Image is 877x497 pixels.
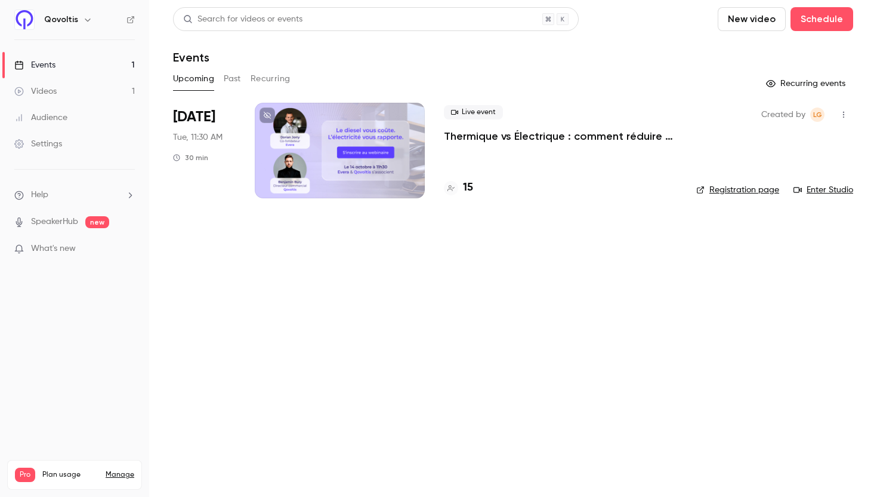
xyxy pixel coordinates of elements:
a: Registration page [696,184,779,196]
span: new [85,216,109,228]
span: Live event [444,105,503,119]
a: Manage [106,470,134,480]
h1: Events [173,50,209,65]
a: 15 [444,180,473,196]
button: Recurring events [761,74,853,93]
span: Tue, 11:30 AM [173,131,223,143]
span: Help [31,189,48,201]
div: 30 min [173,153,208,162]
span: [DATE] [173,108,215,127]
li: help-dropdown-opener [14,189,135,201]
div: Events [14,59,55,71]
button: Recurring [251,69,291,88]
div: Search for videos or events [183,13,302,26]
a: Enter Studio [793,184,853,196]
span: lorraine gard [810,108,824,122]
span: What's new [31,243,76,255]
button: Schedule [790,7,853,31]
a: SpeakerHub [31,216,78,228]
span: Plan usage [42,470,98,480]
h6: Qovoltis [44,14,78,26]
div: Oct 14 Tue, 11:30 AM (Europe/Paris) [173,103,236,198]
span: Created by [761,108,805,122]
button: Upcoming [173,69,214,88]
iframe: Noticeable Trigger [121,244,135,254]
div: Videos [14,85,57,97]
span: lg [813,108,822,122]
h4: 15 [463,180,473,196]
div: Settings [14,138,62,150]
a: Thermique vs Électrique : comment réduire jusqu’à 40% le coût total de votre flotte [444,129,677,143]
button: Past [224,69,241,88]
div: Audience [14,112,67,124]
img: Qovoltis [15,10,34,29]
span: Pro [15,468,35,482]
button: New video [718,7,786,31]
